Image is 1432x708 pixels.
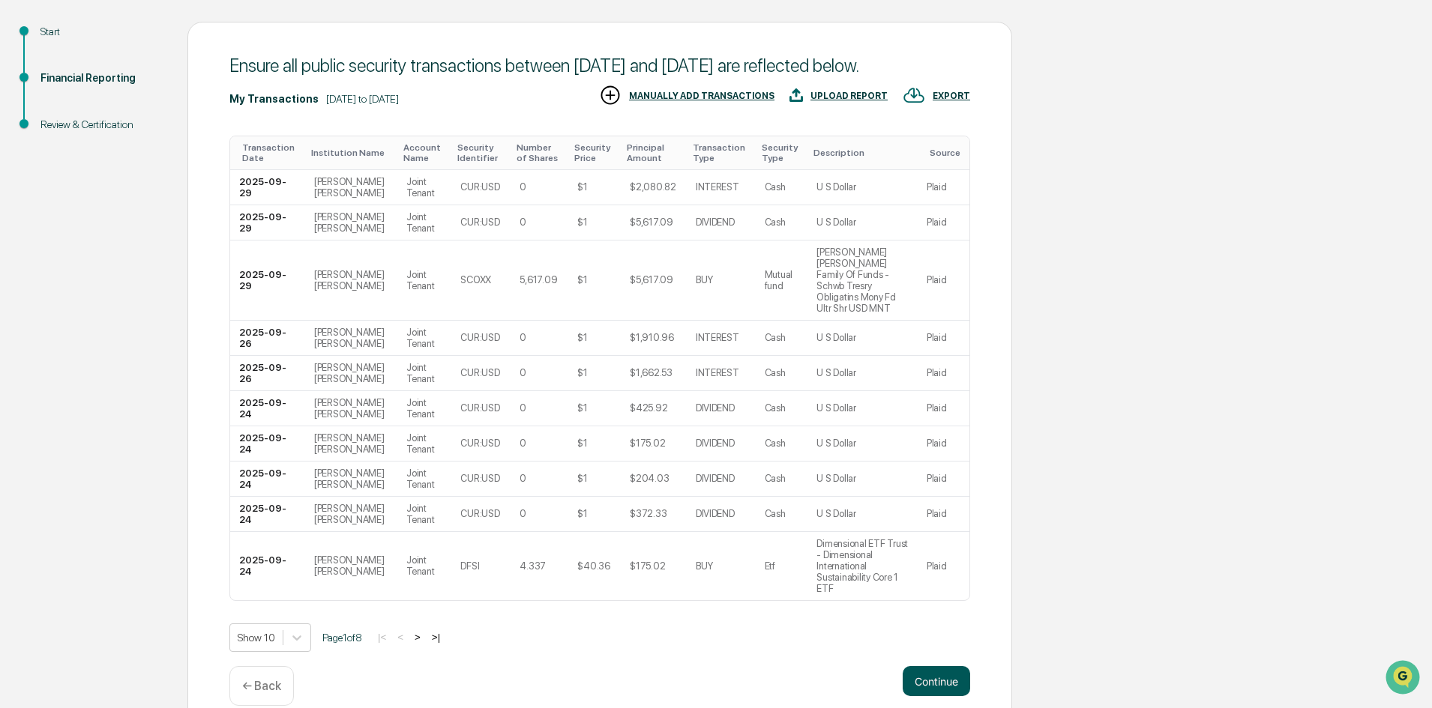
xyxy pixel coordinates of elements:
div: U S Dollar [816,508,855,519]
div: $5,617.09 [630,217,673,228]
td: Joint Tenant [397,170,451,205]
td: Plaid [918,391,969,426]
td: Joint Tenant [397,462,451,497]
div: $372.33 [630,508,667,519]
div: $1 [577,473,587,484]
div: [PERSON_NAME] [PERSON_NAME] [314,432,388,455]
td: 2025-09-24 [230,532,305,600]
div: DIVIDEND [696,402,735,414]
td: Joint Tenant [397,532,451,600]
div: [PERSON_NAME] [PERSON_NAME] [314,269,388,291]
div: $1 [577,217,587,228]
div: BUY [696,274,713,285]
td: Plaid [918,462,969,497]
td: Plaid [918,356,969,391]
div: We're available if you need us! [51,130,190,142]
div: $1 [577,438,587,449]
div: [PERSON_NAME] [PERSON_NAME] [314,362,388,384]
a: 🖐️Preclearance [9,183,103,210]
div: $5,617.09 [630,274,673,285]
td: 2025-09-29 [230,170,305,205]
span: Data Lookup [30,217,94,232]
div: SCOXX [460,274,491,285]
div: U S Dollar [816,181,855,193]
td: Joint Tenant [397,391,451,426]
div: INTEREST [696,181,739,193]
div: Toggle SortBy [627,142,681,163]
button: Start new chat [255,119,273,137]
div: Toggle SortBy [457,142,505,163]
div: DIVIDEND [696,438,735,449]
div: Toggle SortBy [403,142,445,163]
div: CUR:USD [460,332,499,343]
div: [PERSON_NAME] [PERSON_NAME] [314,503,388,525]
td: Plaid [918,170,969,205]
p: How can we help? [15,31,273,55]
div: [PERSON_NAME] [PERSON_NAME] [314,176,388,199]
div: DIVIDEND [696,508,735,519]
a: Powered byPylon [106,253,181,265]
div: Toggle SortBy [517,142,562,163]
div: $425.92 [630,402,667,414]
div: 0 [520,367,526,378]
div: CUR:USD [460,473,499,484]
div: U S Dollar [816,473,855,484]
img: EXPORT [903,84,925,106]
span: Attestations [124,189,186,204]
a: 🗄️Attestations [103,183,192,210]
div: MANUALLY ADD TRANSACTIONS [629,91,774,101]
div: $40.36 [577,560,610,572]
div: Toggle SortBy [930,148,963,158]
img: 1746055101610-c473b297-6a78-478c-a979-82029cc54cd1 [15,115,42,142]
div: Toggle SortBy [693,142,750,163]
div: [PERSON_NAME] [PERSON_NAME] [314,211,388,234]
td: 2025-09-26 [230,356,305,391]
td: 2025-09-24 [230,462,305,497]
td: Plaid [918,240,969,321]
div: CUR:USD [460,217,499,228]
div: Start [40,24,163,40]
div: [PERSON_NAME] [PERSON_NAME] [314,397,388,420]
td: Plaid [918,205,969,240]
td: Joint Tenant [397,240,451,321]
div: Etf [765,560,775,572]
button: < [393,631,408,644]
div: $1,662.53 [630,367,673,378]
div: 0 [520,181,526,193]
td: 2025-09-24 [230,426,305,462]
div: Mutual fund [765,269,799,291]
div: $1 [577,274,587,285]
div: $1 [577,181,587,193]
button: |< [373,631,391,644]
div: Start new chat [51,115,246,130]
div: U S Dollar [816,402,855,414]
img: UPLOAD REPORT [789,84,803,106]
td: 2025-09-29 [230,240,305,321]
div: $1,910.96 [630,332,674,343]
td: Joint Tenant [397,321,451,356]
div: $175.02 [630,560,665,572]
div: [DATE] to [DATE] [326,93,399,105]
div: Cash [765,473,786,484]
div: Cash [765,217,786,228]
div: DFSI [460,560,479,572]
td: 2025-09-24 [230,391,305,426]
div: Toggle SortBy [762,142,802,163]
div: 🔎 [15,219,27,231]
td: Joint Tenant [397,356,451,391]
div: 4.337 [520,560,546,572]
p: ← Back [242,679,281,693]
iframe: Open customer support [1384,659,1425,699]
div: Cash [765,181,786,193]
td: 2025-09-29 [230,205,305,240]
div: UPLOAD REPORT [810,91,888,101]
div: Ensure all public security transactions between [DATE] and [DATE] are reflected below. [229,55,970,76]
div: [PERSON_NAME] [PERSON_NAME] [314,468,388,490]
div: 0 [520,473,526,484]
span: Page 1 of 8 [322,632,362,644]
div: $204.03 [630,473,669,484]
div: $1 [577,367,587,378]
div: $1 [577,402,587,414]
